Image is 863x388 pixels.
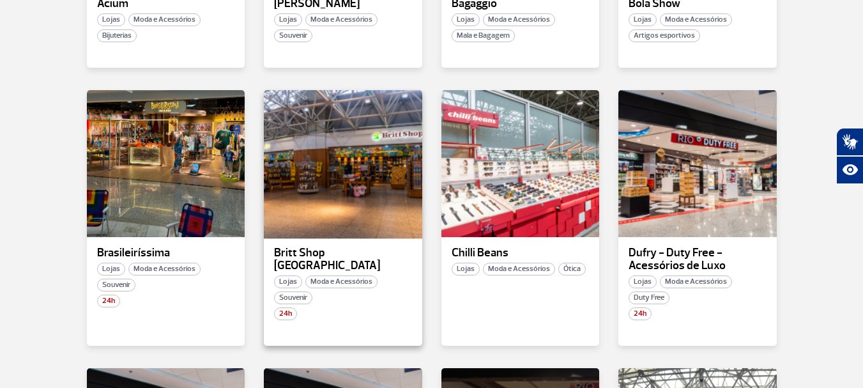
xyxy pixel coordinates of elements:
span: Duty Free [629,291,669,304]
span: Artigos esportivos [629,29,700,42]
span: Lojas [629,13,657,26]
span: Moda e Acessórios [483,13,555,26]
span: Moda e Acessórios [483,263,555,275]
span: Lojas [629,275,657,288]
span: Bijuterias [97,29,137,42]
span: 24h [274,307,297,320]
button: Abrir tradutor de língua de sinais. [836,128,863,156]
span: Souvenir [97,279,135,291]
span: Mala e Bagagem [452,29,515,42]
p: Britt Shop [GEOGRAPHIC_DATA] [274,247,412,272]
span: 24h [97,295,120,307]
span: Souvenir [274,291,312,304]
span: Moda e Acessórios [305,275,378,288]
p: Dufry - Duty Free - Acessórios de Luxo [629,247,767,272]
span: Lojas [274,275,302,288]
span: Souvenir [274,29,312,42]
span: Moda e Acessórios [128,263,201,275]
span: 24h [629,307,652,320]
span: Lojas [452,263,480,275]
span: Moda e Acessórios [128,13,201,26]
span: Ótica [558,263,586,275]
p: Chilli Beans [452,247,590,260]
span: Moda e Acessórios [305,13,378,26]
span: Moda e Acessórios [660,275,732,288]
span: Lojas [97,263,125,275]
div: Plugin de acessibilidade da Hand Talk. [836,128,863,184]
button: Abrir recursos assistivos. [836,156,863,184]
span: Lojas [97,13,125,26]
p: Brasileiríssima [97,247,235,260]
span: Lojas [452,13,480,26]
span: Moda e Acessórios [660,13,732,26]
span: Lojas [274,13,302,26]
